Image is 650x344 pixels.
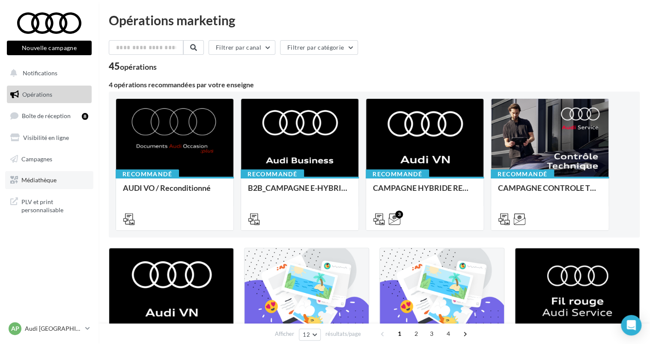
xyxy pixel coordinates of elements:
[11,324,19,333] span: AP
[280,40,358,55] button: Filtrer par catégorie
[22,91,52,98] span: Opérations
[491,169,554,179] div: Recommandé
[7,320,92,337] a: AP Audi [GEOGRAPHIC_DATA] 16
[303,331,310,338] span: 12
[123,184,227,201] div: AUDI VO / Reconditionné
[5,107,93,125] a: Boîte de réception8
[21,196,88,214] span: PLV et print personnalisable
[25,324,82,333] p: Audi [GEOGRAPHIC_DATA] 16
[366,169,429,179] div: Recommandé
[241,169,304,179] div: Recommandé
[209,40,275,55] button: Filtrer par canal
[109,62,157,71] div: 45
[299,329,321,341] button: 12
[409,327,423,341] span: 2
[22,112,71,119] span: Boîte de réception
[275,330,294,338] span: Afficher
[120,63,157,71] div: opérations
[82,113,88,120] div: 8
[5,150,93,168] a: Campagnes
[373,184,477,201] div: CAMPAGNE HYBRIDE RECHARGEABLE
[393,327,406,341] span: 1
[5,129,93,147] a: Visibilité en ligne
[498,184,602,201] div: CAMPAGNE CONTROLE TECHNIQUE 25€ OCTOBRE
[109,81,640,88] div: 4 opérations recommandées par votre enseigne
[325,330,361,338] span: résultats/page
[441,327,455,341] span: 4
[5,64,90,82] button: Notifications
[425,327,438,341] span: 3
[5,171,93,189] a: Médiathèque
[248,184,352,201] div: B2B_CAMPAGNE E-HYBRID OCTOBRE
[21,155,52,162] span: Campagnes
[21,176,57,184] span: Médiathèque
[7,41,92,55] button: Nouvelle campagne
[109,14,640,27] div: Opérations marketing
[5,86,93,104] a: Opérations
[5,193,93,218] a: PLV et print personnalisable
[621,315,641,335] div: Open Intercom Messenger
[23,134,69,141] span: Visibilité en ligne
[395,211,403,218] div: 3
[23,69,57,77] span: Notifications
[116,169,179,179] div: Recommandé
